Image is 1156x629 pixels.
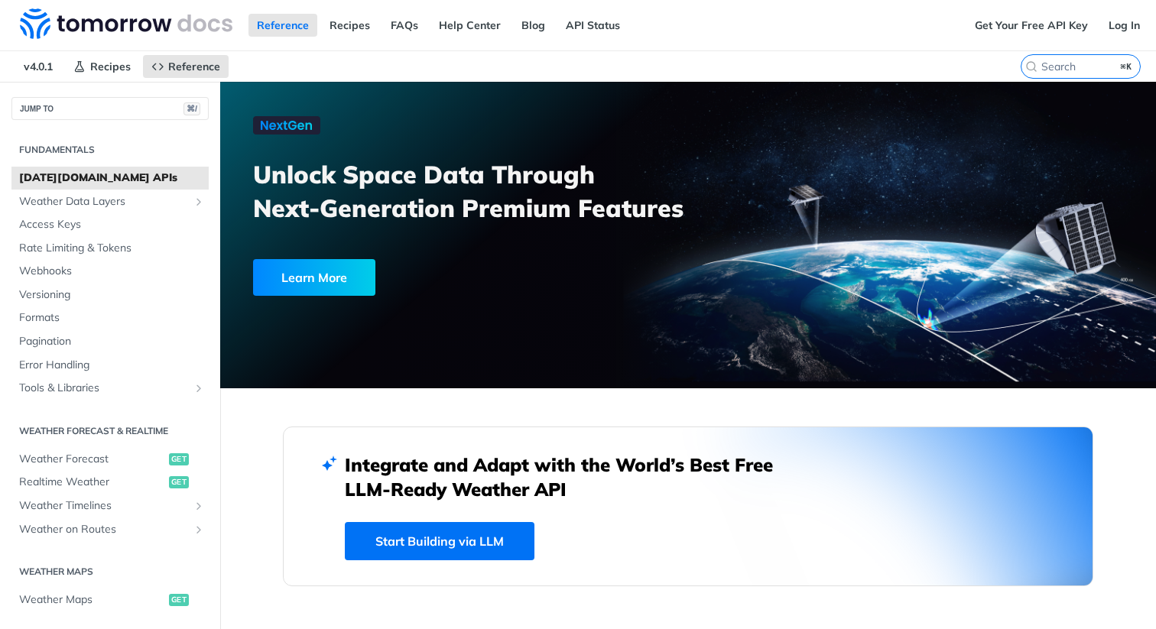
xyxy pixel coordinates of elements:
[513,14,554,37] a: Blog
[11,143,209,157] h2: Fundamentals
[11,167,209,190] a: [DATE][DOMAIN_NAME] APIs
[11,471,209,494] a: Realtime Weatherget
[11,237,209,260] a: Rate Limiting & Tokens
[11,518,209,541] a: Weather on RoutesShow subpages for Weather on Routes
[169,476,189,488] span: get
[1117,59,1136,74] kbd: ⌘K
[19,241,205,256] span: Rate Limiting & Tokens
[19,381,189,396] span: Tools & Libraries
[169,453,189,465] span: get
[19,475,165,490] span: Realtime Weather
[253,259,375,296] div: Learn More
[11,588,209,611] a: Weather Mapsget
[19,217,205,232] span: Access Keys
[19,310,205,326] span: Formats
[20,8,232,39] img: Tomorrow.io Weather API Docs
[248,14,317,37] a: Reference
[11,284,209,306] a: Versioning
[19,522,189,537] span: Weather on Routes
[65,55,139,78] a: Recipes
[11,306,209,329] a: Formats
[253,116,320,135] img: NextGen
[11,448,209,471] a: Weather Forecastget
[193,196,205,208] button: Show subpages for Weather Data Layers
[19,592,165,608] span: Weather Maps
[193,524,205,536] button: Show subpages for Weather on Routes
[557,14,628,37] a: API Status
[19,170,205,186] span: [DATE][DOMAIN_NAME] APIs
[15,55,61,78] span: v4.0.1
[19,452,165,467] span: Weather Forecast
[253,259,614,296] a: Learn More
[19,264,205,279] span: Webhooks
[11,377,209,400] a: Tools & LibrariesShow subpages for Tools & Libraries
[11,260,209,283] a: Webhooks
[11,354,209,377] a: Error Handling
[11,330,209,353] a: Pagination
[169,594,189,606] span: get
[19,334,205,349] span: Pagination
[345,522,534,560] a: Start Building via LLM
[19,287,205,303] span: Versioning
[382,14,427,37] a: FAQs
[168,60,220,73] span: Reference
[90,60,131,73] span: Recipes
[430,14,509,37] a: Help Center
[19,498,189,514] span: Weather Timelines
[19,358,205,373] span: Error Handling
[193,382,205,394] button: Show subpages for Tools & Libraries
[11,213,209,236] a: Access Keys
[966,14,1096,37] a: Get Your Free API Key
[193,500,205,512] button: Show subpages for Weather Timelines
[11,190,209,213] a: Weather Data LayersShow subpages for Weather Data Layers
[19,194,189,209] span: Weather Data Layers
[183,102,200,115] span: ⌘/
[11,424,209,438] h2: Weather Forecast & realtime
[1100,14,1148,37] a: Log In
[253,157,705,225] h3: Unlock Space Data Through Next-Generation Premium Features
[11,494,209,517] a: Weather TimelinesShow subpages for Weather Timelines
[11,97,209,120] button: JUMP TO⌘/
[143,55,229,78] a: Reference
[321,14,378,37] a: Recipes
[11,565,209,579] h2: Weather Maps
[345,452,796,501] h2: Integrate and Adapt with the World’s Best Free LLM-Ready Weather API
[1025,60,1037,73] svg: Search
